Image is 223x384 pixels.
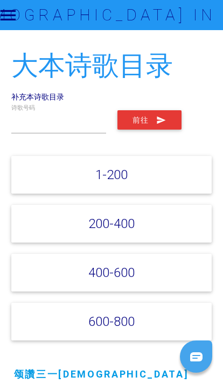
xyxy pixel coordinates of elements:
h2: 大本诗歌目录 [11,51,212,81]
a: 600-800 [88,314,135,329]
a: 1-200 [95,167,128,182]
iframe: Chat [177,336,215,376]
a: 颂讚三一[DEMOGRAPHIC_DATA] [14,368,189,380]
a: 400-600 [88,265,135,280]
button: 前往 [117,110,182,130]
a: 200-400 [88,216,135,231]
label: 诗歌号码 [11,103,35,112]
a: 补充本诗歌目录 [11,92,64,102]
